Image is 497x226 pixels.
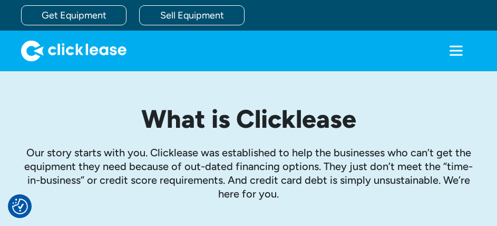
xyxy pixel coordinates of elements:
a: home [21,40,126,61]
img: Clicklease logo [21,40,126,61]
a: Sell Equipment [139,5,245,25]
h1: What is Clicklease [21,105,476,133]
img: Revisit consent button [12,199,28,214]
a: Get Equipment [21,5,126,25]
div: menu [436,31,476,71]
p: Our story starts with you. Clicklease was established to help the businesses who can’t get the eq... [21,146,476,201]
button: Consent Preferences [12,199,28,214]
